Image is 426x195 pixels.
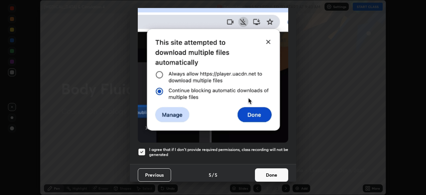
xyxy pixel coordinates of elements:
h4: 5 [215,171,217,178]
h4: 5 [209,171,211,178]
button: Previous [138,168,171,182]
h5: I agree that if I don't provide required permissions, class recording will not be generated [149,147,288,157]
h4: / [212,171,214,178]
button: Done [255,168,288,182]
